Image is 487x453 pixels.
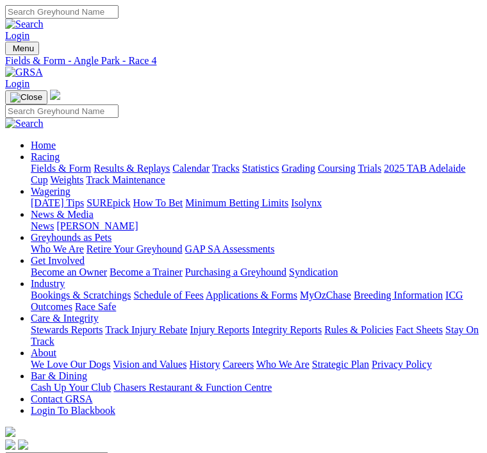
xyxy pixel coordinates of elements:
[172,163,210,174] a: Calendar
[31,359,110,370] a: We Love Our Dogs
[31,267,107,277] a: Become an Owner
[133,290,203,301] a: Schedule of Fees
[31,197,482,209] div: Wagering
[212,163,240,174] a: Tracks
[31,267,482,278] div: Get Involved
[86,174,165,185] a: Track Maintenance
[312,359,369,370] a: Strategic Plan
[113,359,186,370] a: Vision and Values
[5,440,15,450] img: facebook.svg
[242,163,279,174] a: Statistics
[5,42,39,55] button: Toggle navigation
[31,151,60,162] a: Racing
[206,290,297,301] a: Applications & Forms
[31,163,482,186] div: Racing
[31,324,103,335] a: Stewards Reports
[256,359,310,370] a: Who We Are
[31,197,84,208] a: [DATE] Tips
[31,290,131,301] a: Bookings & Scratchings
[31,324,479,347] a: Stay On Track
[5,55,482,67] a: Fields & Form - Angle Park - Race 4
[185,243,275,254] a: GAP SA Assessments
[31,220,482,232] div: News & Media
[372,359,432,370] a: Privacy Policy
[5,104,119,118] input: Search
[56,220,138,231] a: [PERSON_NAME]
[31,382,111,393] a: Cash Up Your Club
[31,359,482,370] div: About
[222,359,254,370] a: Careers
[5,90,47,104] button: Toggle navigation
[185,197,288,208] a: Minimum Betting Limits
[358,163,381,174] a: Trials
[31,290,463,312] a: ICG Outcomes
[31,243,84,254] a: Who We Are
[31,220,54,231] a: News
[31,393,92,404] a: Contact GRSA
[324,324,393,335] a: Rules & Policies
[31,324,482,347] div: Care & Integrity
[50,90,60,100] img: logo-grsa-white.png
[113,382,272,393] a: Chasers Restaurant & Function Centre
[31,243,482,255] div: Greyhounds as Pets
[13,44,34,53] span: Menu
[5,78,29,89] a: Login
[291,197,322,208] a: Isolynx
[31,209,94,220] a: News & Media
[354,290,443,301] a: Breeding Information
[18,440,28,450] img: twitter.svg
[31,140,56,151] a: Home
[87,197,130,208] a: SUREpick
[75,301,116,312] a: Race Safe
[31,232,111,243] a: Greyhounds as Pets
[318,163,356,174] a: Coursing
[31,382,482,393] div: Bar & Dining
[5,30,29,41] a: Login
[396,324,443,335] a: Fact Sheets
[189,359,220,370] a: History
[5,5,119,19] input: Search
[5,118,44,129] img: Search
[31,186,70,197] a: Wagering
[31,255,85,266] a: Get Involved
[31,278,65,289] a: Industry
[31,163,91,174] a: Fields & Form
[110,267,183,277] a: Become a Trainer
[133,197,183,208] a: How To Bet
[282,163,315,174] a: Grading
[105,324,187,335] a: Track Injury Rebate
[87,243,183,254] a: Retire Your Greyhound
[31,347,56,358] a: About
[94,163,170,174] a: Results & Replays
[31,313,99,324] a: Care & Integrity
[50,174,83,185] a: Weights
[185,267,286,277] a: Purchasing a Greyhound
[5,19,44,30] img: Search
[31,405,115,416] a: Login To Blackbook
[31,163,465,185] a: 2025 TAB Adelaide Cup
[31,290,482,313] div: Industry
[5,67,43,78] img: GRSA
[300,290,351,301] a: MyOzChase
[5,427,15,437] img: logo-grsa-white.png
[31,370,87,381] a: Bar & Dining
[252,324,322,335] a: Integrity Reports
[289,267,338,277] a: Syndication
[10,92,42,103] img: Close
[190,324,249,335] a: Injury Reports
